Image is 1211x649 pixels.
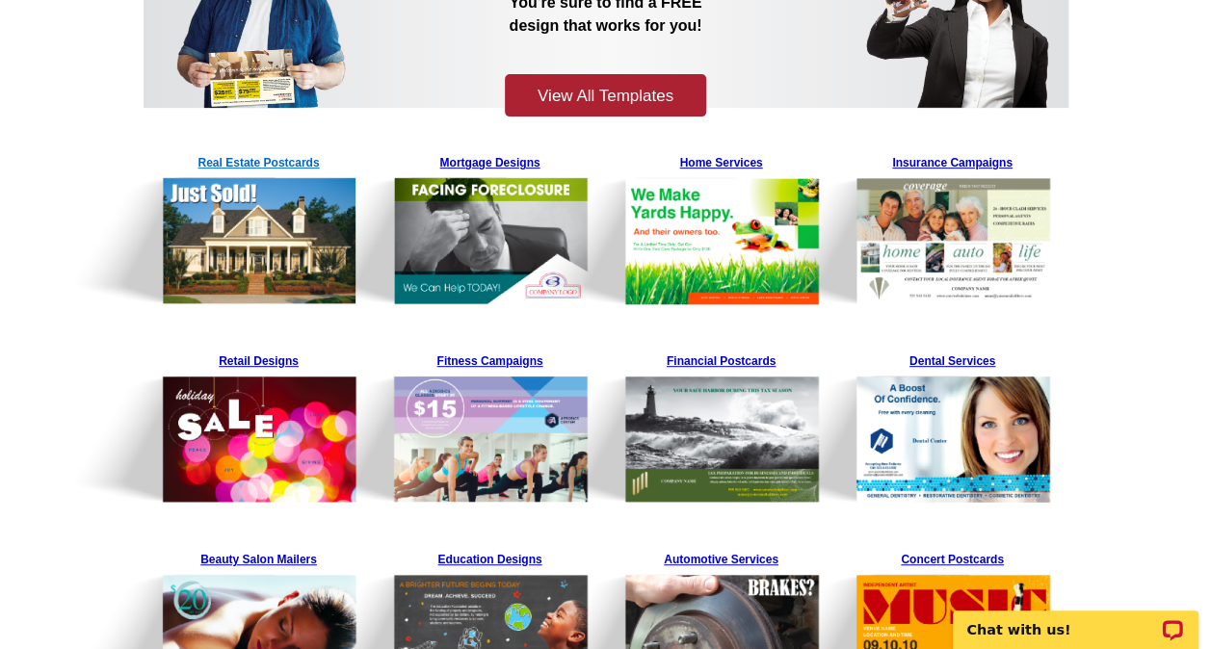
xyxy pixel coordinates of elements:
[852,346,1054,505] a: Dental Services
[527,147,821,305] img: Pre-Template-Landing%20Page_v1_Home%20Services.png
[940,588,1211,649] iframe: LiveChat chat widget
[158,147,360,305] a: Real Estate Postcards
[296,346,590,504] img: Pre-Template-Landing%20Page_v1_Fitness.png
[527,346,821,504] img: Pre-Template-Landing%20Page_v1_Financial.png
[389,346,592,504] a: Fitness Campaigns
[65,147,358,305] img: Pre-Template-Landing%20Page_v1_Real%20Estate.png
[296,147,590,306] img: Pre-Template-Landing%20Page_v1_Mortgage.png
[758,346,1052,505] img: Pre-Template-Landing%20Page_v1_Dental.png
[65,346,358,504] img: Pre-Template-Landing%20Page_v1_Retail.png
[620,147,823,305] a: Home Services
[158,346,360,504] a: Retail Designs
[620,346,823,504] a: Financial Postcards
[389,147,592,306] a: Mortgage Designs
[505,74,706,117] a: View All Templates
[852,147,1054,305] a: Insurance Campaigns
[758,147,1052,305] img: Pre-Template-Landing%20Page_v1_Insurance.png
